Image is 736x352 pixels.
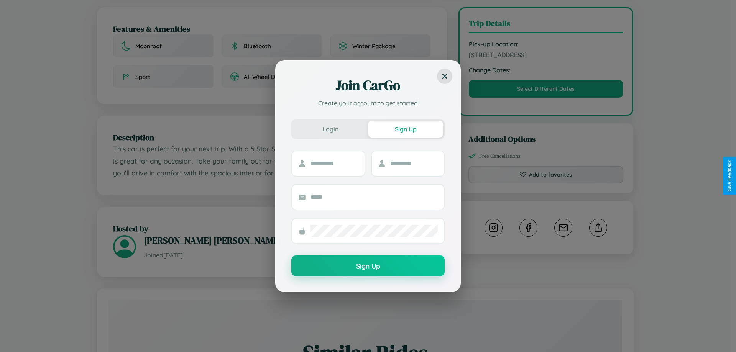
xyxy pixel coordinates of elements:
[291,255,445,276] button: Sign Up
[291,98,445,108] p: Create your account to get started
[727,160,732,192] div: Give Feedback
[293,121,368,138] button: Login
[291,76,445,95] h2: Join CarGo
[368,121,443,138] button: Sign Up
